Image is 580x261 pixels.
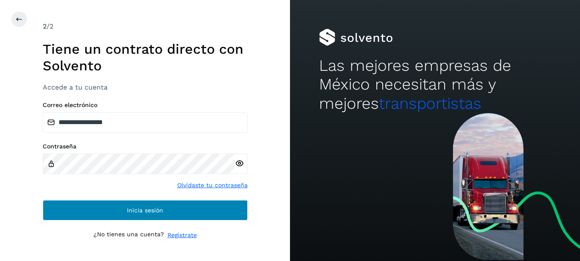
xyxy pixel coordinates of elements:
[43,41,248,74] h1: Tiene un contrato directo con Solvento
[43,83,248,91] h3: Accede a tu cuenta
[379,94,481,113] span: transportistas
[43,200,248,220] button: Inicia sesión
[94,231,164,240] p: ¿No tienes una cuenta?
[43,143,248,150] label: Contraseña
[167,231,197,240] a: Regístrate
[43,101,248,109] label: Correo electrónico
[319,56,551,113] h2: Las mejores empresas de México necesitan más y mejores
[177,181,248,190] a: Olvidaste tu contraseña
[127,207,163,213] span: Inicia sesión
